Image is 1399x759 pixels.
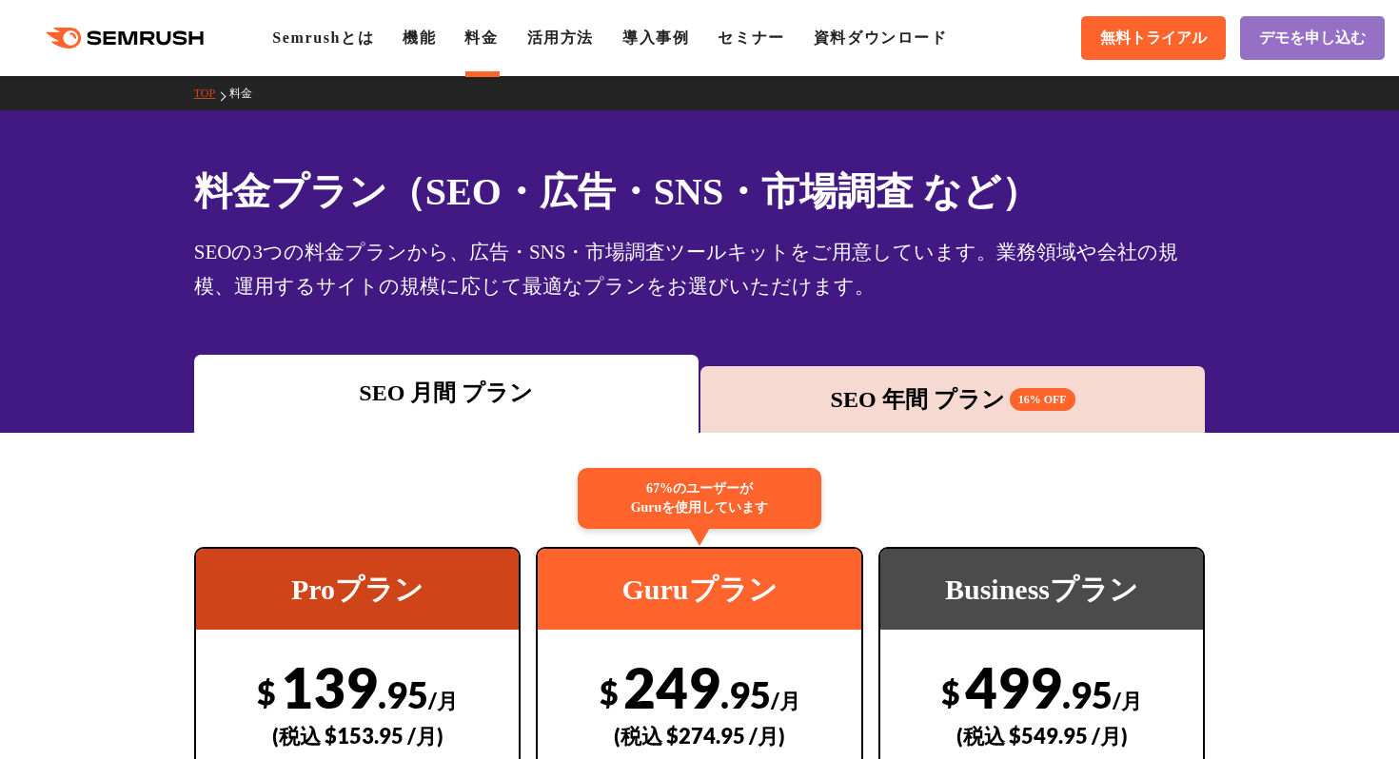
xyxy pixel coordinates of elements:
[194,235,1206,303] div: SEOの3つの料金プランから、広告・SNS・市場調査ツールキットをご用意しています。業務領域や会社の規模、運用するサイトの規模に応じて最適なプランをお選びいただけます。
[941,672,960,711] span: $
[600,672,619,711] span: $
[527,29,594,46] a: 活用方法
[194,164,1206,220] h1: 料金プラン（SEO・広告・SNS・市場調査 など）
[272,29,374,46] a: Semrushとは
[196,549,520,630] div: Proプラン
[428,688,458,713] span: /月
[1010,388,1075,411] span: 16% OFF
[1062,672,1113,716] span: .95
[1081,16,1226,60] a: 無料トライアル
[1100,29,1207,49] span: 無料トライアル
[194,87,229,100] a: TOP
[538,549,861,630] div: Guruプラン
[1259,29,1366,49] span: デモを申し込む
[720,672,771,716] span: .95
[257,672,276,711] span: $
[1240,16,1385,60] a: デモを申し込む
[229,87,266,100] a: 料金
[578,468,821,529] div: 67%のユーザーが Guruを使用しています
[403,29,436,46] a: 機能
[771,688,800,713] span: /月
[204,376,689,410] div: SEO 月間 プラン
[880,549,1204,630] div: Businessプラン
[622,29,689,46] a: 導入事例
[710,382,1195,417] div: SEO 年間 プラン
[464,29,498,46] a: 料金
[814,29,948,46] a: 資料ダウンロード
[718,29,784,46] a: セミナー
[378,672,428,716] span: .95
[1113,688,1142,713] span: /月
